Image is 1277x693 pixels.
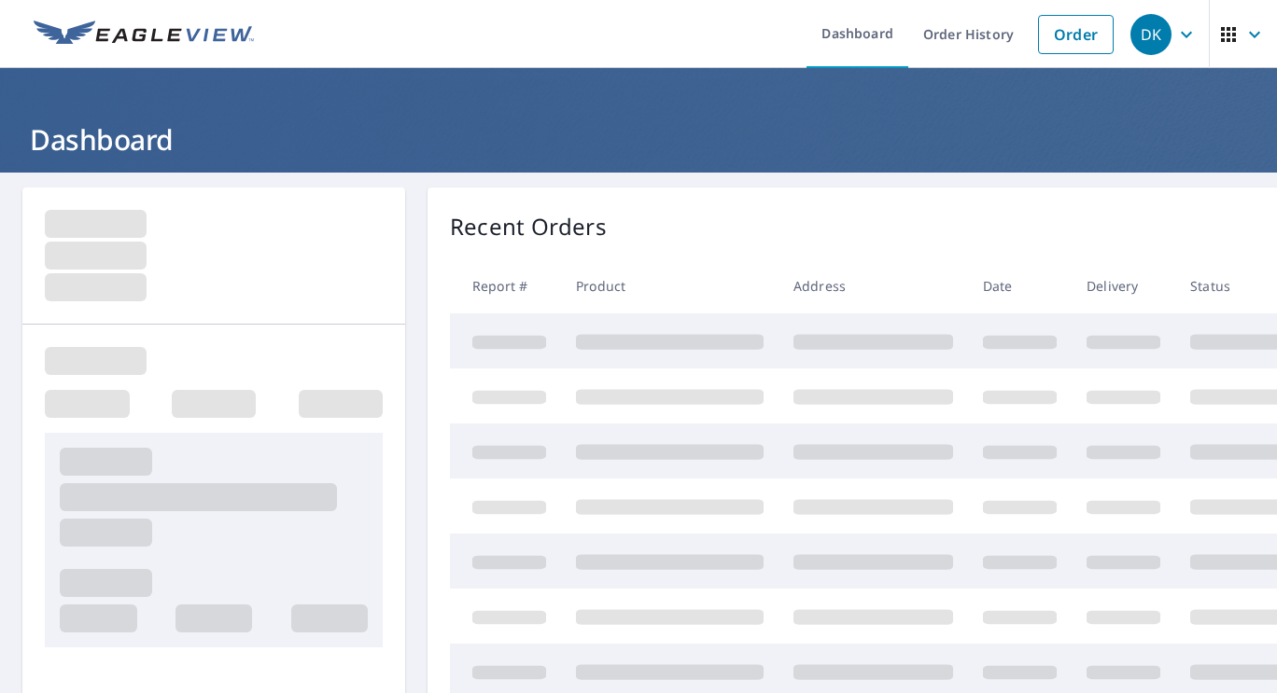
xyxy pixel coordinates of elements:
[1072,258,1175,313] th: Delivery
[22,120,1255,159] h1: Dashboard
[1038,15,1114,54] a: Order
[561,258,779,313] th: Product
[34,21,254,49] img: EV Logo
[1130,14,1172,55] div: DK
[450,210,607,243] p: Recent Orders
[779,258,968,313] th: Address
[450,258,561,313] th: Report #
[968,258,1072,313] th: Date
